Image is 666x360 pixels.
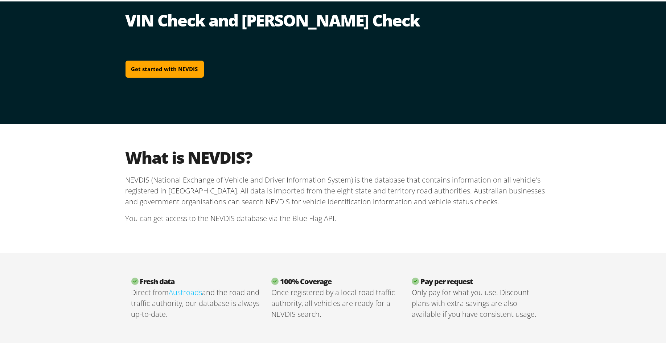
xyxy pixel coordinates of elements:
h2: VIN Check and [PERSON_NAME] Check [126,9,546,29]
h3: Fresh data [131,275,260,286]
h3: 100% Coverage [271,275,400,286]
p: NEVDIS (National Exchange of Vehicle and Driver Information System) is the database that contains... [126,173,546,206]
h2: What is NEVDIS? [126,146,546,166]
a: Get started with NEVDIS [126,59,204,76]
p: Once registered by a local road traffic authority, all vehicles are ready for a NEVDIS search. [271,286,400,318]
p: You can get access to the NEVDIS database via the Blue Flag API. [126,206,546,228]
a: Austroads [169,286,202,296]
h3: Pay per request [412,275,540,286]
p: Only pay for what you use. Discount plans with extra savings are also available if you have consi... [412,286,540,318]
p: Direct from and the road and traffic authority, our database is always up-to-date. [131,286,260,318]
